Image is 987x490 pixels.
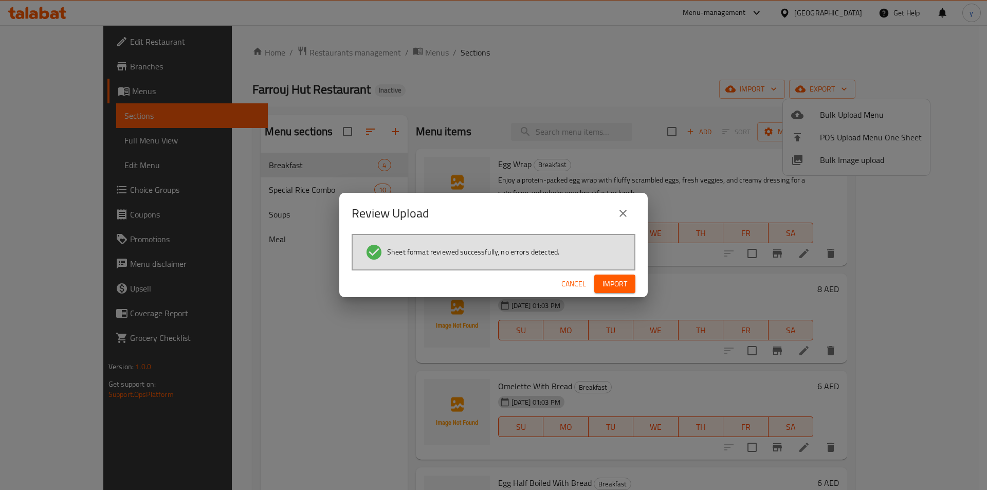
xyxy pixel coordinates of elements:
[352,205,429,222] h2: Review Upload
[561,278,586,291] span: Cancel
[557,275,590,294] button: Cancel
[602,278,627,291] span: Import
[594,275,635,294] button: Import
[387,247,559,257] span: Sheet format reviewed successfully, no errors detected.
[611,201,635,226] button: close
